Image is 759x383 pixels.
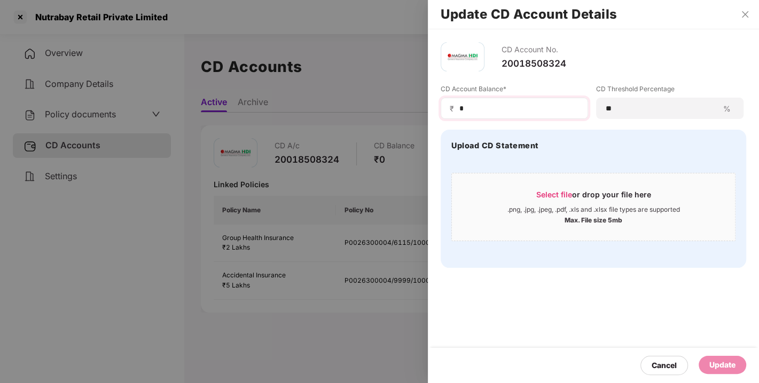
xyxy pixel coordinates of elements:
span: Select fileor drop your file here.png, .jpg, .jpeg, .pdf, .xls and .xlsx file types are supported... [452,181,735,233]
label: CD Account Balance* [441,84,588,98]
h4: Upload CD Statement [451,140,539,151]
div: Max. File size 5mb [565,214,622,225]
div: Update [709,359,735,371]
button: Close [738,10,753,19]
div: CD Account No. [502,42,566,58]
span: Select file [536,190,572,199]
div: 20018508324 [502,58,566,69]
div: Cancel [652,360,677,371]
label: CD Threshold Percentage [596,84,744,98]
span: close [741,10,749,19]
div: or drop your file here [536,189,651,205]
span: ₹ [450,103,458,114]
div: .png, .jpg, .jpeg, .pdf, .xls and .xlsx file types are supported [507,205,680,214]
img: magma.png [447,41,479,73]
span: % [719,103,735,114]
h2: Update CD Account Details [441,9,746,20]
